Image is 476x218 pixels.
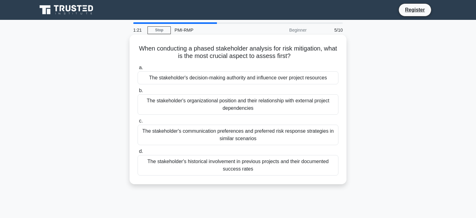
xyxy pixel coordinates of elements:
div: Beginner [256,24,310,36]
span: a. [139,65,143,70]
div: The stakeholder's historical involvement in previous projects and their documented success rates [138,155,338,176]
div: The stakeholder's communication preferences and preferred risk response strategies in similar sce... [138,125,338,145]
span: c. [139,118,143,123]
span: d. [139,149,143,154]
div: PMI-RMP [171,24,256,36]
div: 1:21 [130,24,148,36]
span: b. [139,88,143,93]
div: The stakeholder's decision-making authority and influence over project resources [138,71,338,84]
a: Stop [148,26,171,34]
div: 5/10 [310,24,346,36]
a: Register [401,6,429,14]
div: The stakeholder's organizational position and their relationship with external project dependencies [138,94,338,115]
h5: When conducting a phased stakeholder analysis for risk mitigation, what is the most crucial aspec... [137,45,339,60]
